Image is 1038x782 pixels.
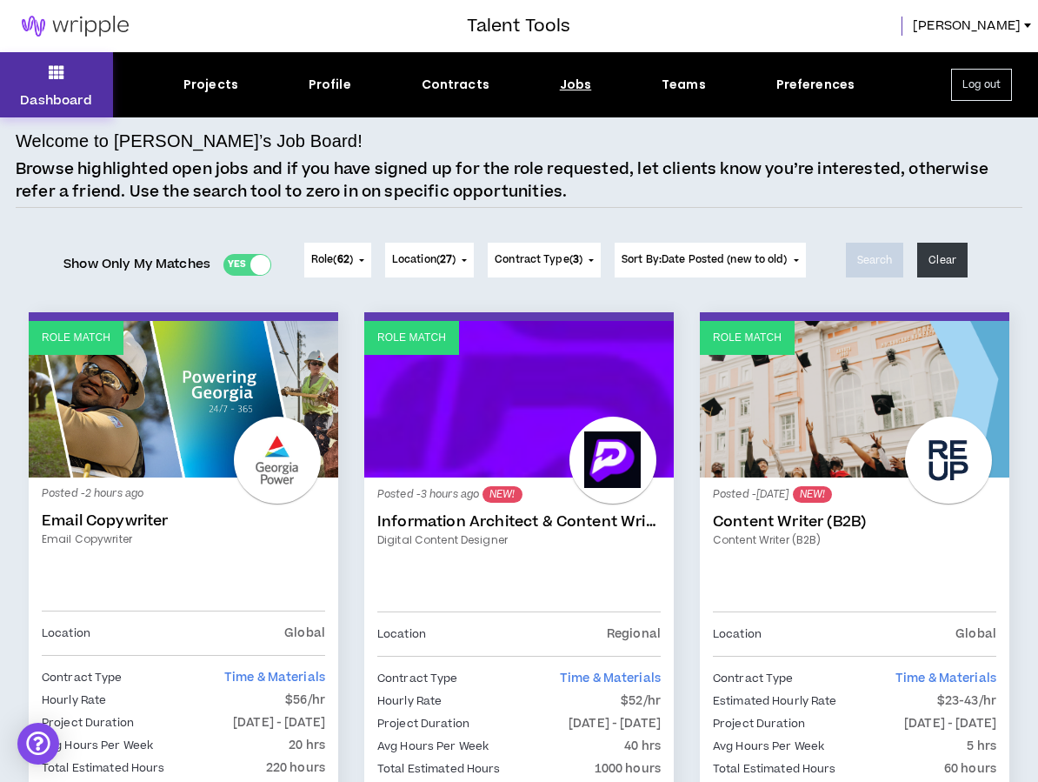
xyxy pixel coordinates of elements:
p: Role Match [42,330,110,346]
p: 60 hours [944,759,996,779]
p: Total Estimated Hours [377,759,501,779]
p: Project Duration [42,713,134,732]
p: Hourly Rate [377,692,442,711]
p: Avg Hours Per Week [42,736,153,755]
p: Role Match [713,330,782,346]
span: Time & Materials [895,670,996,687]
span: Show Only My Matches [63,251,210,277]
p: Total Estimated Hours [713,759,836,779]
button: Log out [951,69,1012,101]
span: [PERSON_NAME] [913,17,1021,36]
a: Digital Content Designer [377,532,661,548]
p: 40 hrs [624,737,661,756]
p: Contract Type [713,669,794,688]
p: Project Duration [377,714,469,733]
div: Contracts [422,76,489,94]
p: [DATE] - [DATE] [569,714,661,733]
a: Content Writer (B2B) [713,532,996,548]
p: Regional [607,625,661,644]
span: Time & Materials [224,669,325,686]
span: Location ( ) [392,252,456,268]
p: Location [713,625,762,644]
a: Role Match [29,321,338,478]
p: Role Match [377,330,446,346]
div: Preferences [776,76,855,94]
p: Avg Hours Per Week [713,737,824,756]
p: 5 hrs [967,737,996,756]
p: Posted - [DATE] [713,486,996,503]
span: Sort By: Date Posted (new to old) [622,252,788,267]
p: Browse highlighted open jobs and if you have signed up for the role requested, let clients know y... [16,158,1022,203]
span: Contract Type ( ) [495,252,582,268]
sup: NEW! [482,486,522,503]
p: $52/hr [621,692,661,711]
p: $23-43/hr [937,692,996,711]
p: Hourly Rate [42,691,106,710]
p: Location [377,625,426,644]
p: [DATE] - [DATE] [904,714,996,733]
p: 20 hrs [289,736,325,755]
p: 1000 hours [595,759,661,779]
div: Open Intercom Messenger [17,723,59,765]
h3: Talent Tools [467,13,570,39]
p: Dashboard [20,91,92,110]
p: Posted - 3 hours ago [377,486,661,503]
p: Total Estimated Hours [42,759,165,778]
p: Global [284,624,325,643]
button: Sort By:Date Posted (new to old) [615,243,806,277]
span: 3 [573,252,579,267]
button: Location(27) [385,243,474,277]
h4: Welcome to [PERSON_NAME]’s Job Board! [16,128,363,154]
span: Time & Materials [560,670,661,687]
button: Search [846,243,904,277]
p: [DATE] - [DATE] [233,713,325,732]
button: Contract Type(3) [488,243,601,277]
p: Estimated Hourly Rate [713,692,837,711]
p: Contract Type [42,668,123,687]
button: Role(62) [304,243,371,277]
a: Role Match [364,321,674,478]
p: Location [42,624,90,643]
p: 220 hours [266,759,325,778]
div: Projects [183,76,238,94]
div: Teams [662,76,706,94]
span: 62 [337,252,349,267]
p: Contract Type [377,669,458,688]
a: Email Copywriter [42,531,325,547]
p: Project Duration [713,714,805,733]
a: Information Architect & Content Writer [377,513,661,531]
p: Posted - 2 hours ago [42,486,325,502]
p: Global [955,625,996,644]
a: Role Match [700,321,1009,478]
p: $56/hr [285,691,325,710]
button: Clear [917,243,968,277]
a: Email Copywriter [42,512,325,530]
span: Role ( ) [311,252,353,268]
sup: NEW! [793,486,832,503]
a: Content Writer (B2B) [713,513,996,531]
div: Profile [309,76,351,94]
span: 27 [440,252,452,267]
p: Avg Hours Per Week [377,737,489,756]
